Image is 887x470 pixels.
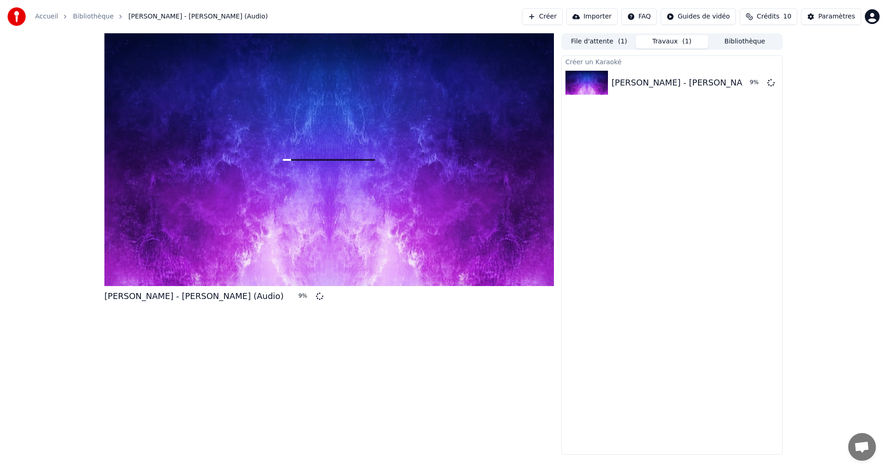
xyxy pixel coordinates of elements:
span: ( 1 ) [618,37,627,46]
button: Crédits10 [740,8,797,25]
div: Ouvrir le chat [848,433,876,461]
div: Paramètres [818,12,855,21]
button: Paramètres [801,8,861,25]
div: 9 % [750,79,764,86]
div: 9 % [298,293,312,300]
span: Crédits [757,12,779,21]
a: Accueil [35,12,58,21]
button: Travaux [636,35,709,49]
button: FAQ [621,8,657,25]
button: Importer [566,8,618,25]
button: File d'attente [563,35,636,49]
div: Créer un Karaoké [562,56,782,67]
a: Bibliothèque [73,12,114,21]
nav: breadcrumb [35,12,268,21]
span: ( 1 ) [682,37,692,46]
img: youka [7,7,26,26]
button: Guides de vidéo [661,8,736,25]
button: Créer [522,8,563,25]
span: 10 [783,12,791,21]
div: [PERSON_NAME] - [PERSON_NAME] (Audio) [104,290,284,303]
span: [PERSON_NAME] - [PERSON_NAME] (Audio) [128,12,268,21]
button: Bibliothèque [708,35,781,49]
div: [PERSON_NAME] - [PERSON_NAME] (Audio) [612,76,791,89]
